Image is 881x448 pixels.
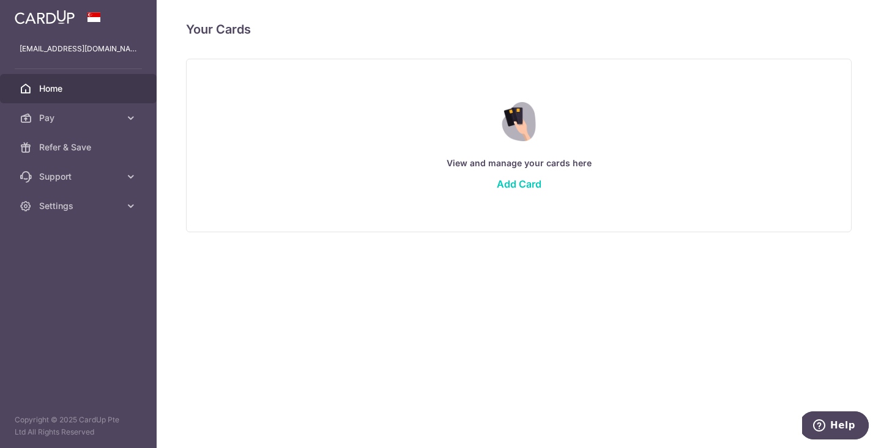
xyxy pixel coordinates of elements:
[28,9,53,20] span: Help
[20,43,137,55] p: [EMAIL_ADDRESS][DOMAIN_NAME]
[497,178,541,190] a: Add Card
[39,200,120,212] span: Settings
[39,171,120,183] span: Support
[39,141,120,153] span: Refer & Save
[802,411,869,442] iframe: Opens a widget where you can find more information
[493,102,545,141] img: Credit Card
[39,112,120,124] span: Pay
[211,156,827,171] p: View and manage your cards here
[39,83,120,95] span: Home
[186,20,251,39] h4: Your Cards
[15,10,75,24] img: CardUp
